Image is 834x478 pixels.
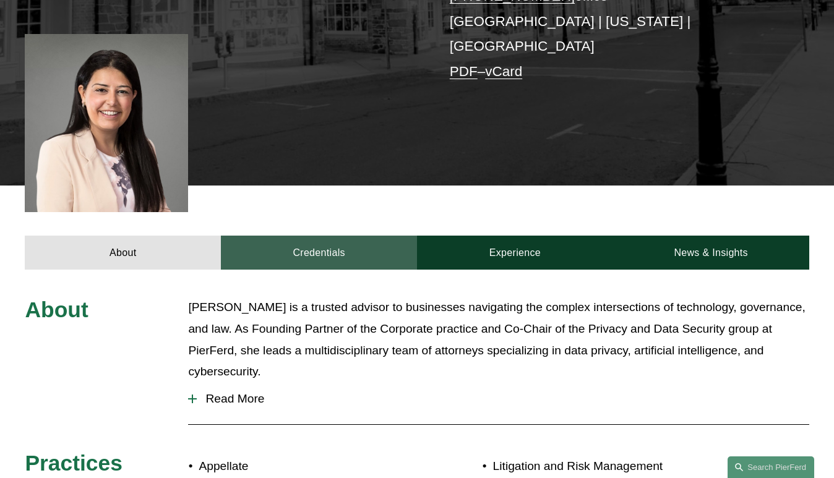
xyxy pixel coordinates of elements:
[728,456,814,478] a: Search this site
[188,297,809,383] p: [PERSON_NAME] is a trusted advisor to businesses navigating the complex intersections of technolo...
[188,383,809,415] button: Read More
[25,297,88,322] span: About
[485,64,522,79] a: vCard
[450,64,478,79] a: PDF
[221,236,417,269] a: Credentials
[197,392,809,406] span: Read More
[613,236,809,269] a: News & Insights
[199,456,417,477] p: Appellate
[25,451,122,476] span: Practices
[493,456,744,477] p: Litigation and Risk Management
[417,236,613,269] a: Experience
[25,236,221,269] a: About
